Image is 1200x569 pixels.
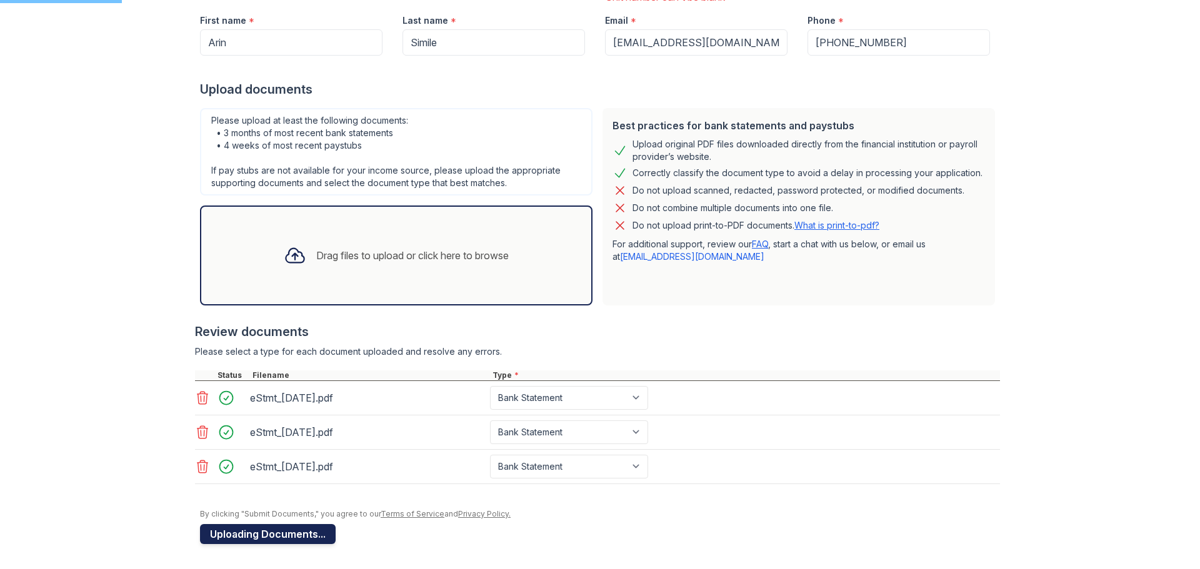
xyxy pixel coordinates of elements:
[632,166,982,181] div: Correctly classify the document type to avoid a delay in processing your application.
[200,509,1000,519] div: By clicking "Submit Documents," you agree to our and
[807,14,836,27] label: Phone
[620,251,764,262] a: [EMAIL_ADDRESS][DOMAIN_NAME]
[195,345,1000,358] div: Please select a type for each document uploaded and resolve any errors.
[605,14,628,27] label: Email
[612,118,985,133] div: Best practices for bank statements and paystubs
[612,238,985,263] p: For additional support, review our , start a chat with us below, or email us at
[458,509,511,518] a: Privacy Policy.
[632,219,879,232] p: Do not upload print-to-PDF documents.
[200,524,336,544] button: Uploading Documents...
[215,370,250,380] div: Status
[632,200,833,215] div: Do not combine multiple documents into one file.
[752,239,768,249] a: FAQ
[250,422,485,442] div: eStmt_[DATE].pdf
[490,370,1000,380] div: Type
[381,509,444,518] a: Terms of Service
[794,220,879,230] a: What is print-to-pdf?
[200,14,246,27] label: First name
[200,81,1000,98] div: Upload documents
[402,14,448,27] label: Last name
[250,388,485,408] div: eStmt_[DATE].pdf
[316,248,509,263] div: Drag files to upload or click here to browse
[250,457,485,477] div: eStmt_[DATE].pdf
[195,323,1000,340] div: Review documents
[250,370,490,380] div: Filename
[632,183,964,198] div: Do not upload scanned, redacted, password protected, or modified documents.
[632,138,985,163] div: Upload original PDF files downloaded directly from the financial institution or payroll provider’...
[200,108,592,195] div: Please upload at least the following documents: • 3 months of most recent bank statements • 4 wee...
